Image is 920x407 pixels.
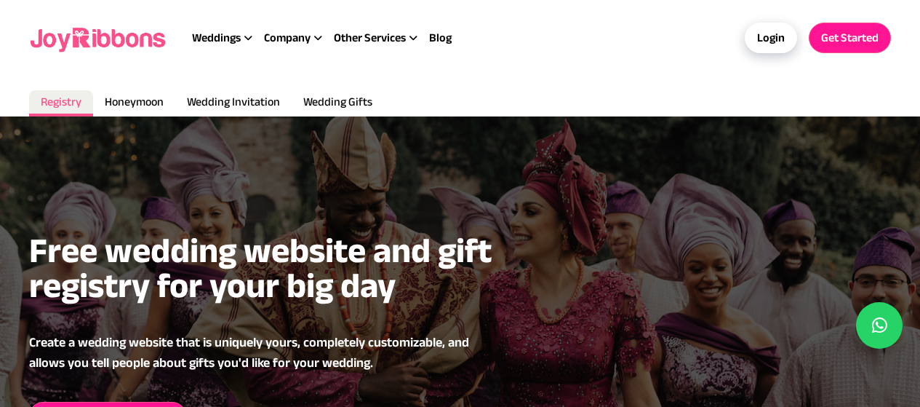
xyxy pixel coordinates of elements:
h2: Free wedding website and gift registry for your big day [29,233,553,303]
a: Login [745,23,797,53]
a: Registry [29,90,93,116]
div: Other Services [334,29,429,47]
span: Registry [41,95,81,108]
span: Honeymoon [105,95,164,108]
div: Weddings [192,29,264,47]
a: Blog [429,29,452,47]
div: Company [264,29,334,47]
a: Honeymoon [93,90,175,116]
span: Wedding Gifts [303,95,372,108]
a: Wedding Gifts [292,90,384,116]
span: Wedding Invitation [187,95,280,108]
img: joyribbons logo [29,15,169,61]
a: Get Started [809,23,891,53]
a: Wedding Invitation [175,90,292,116]
p: Create a wedding website that is uniquely yours, completely customizable, and allows you tell peo... [29,332,495,373]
